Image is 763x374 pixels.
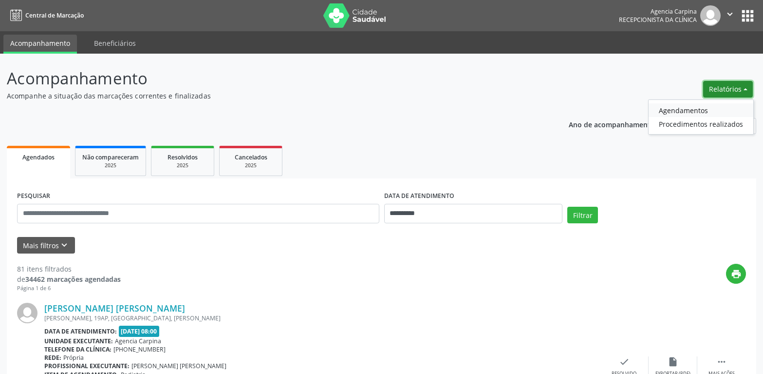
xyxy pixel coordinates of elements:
a: Central de Marcação [7,7,84,23]
i: insert_drive_file [668,356,678,367]
button: apps [739,7,756,24]
div: [PERSON_NAME], 19AP, [GEOGRAPHIC_DATA], [PERSON_NAME] [44,314,600,322]
a: [PERSON_NAME] [PERSON_NAME] [44,303,185,314]
span: Não compareceram [82,153,139,161]
span: Resolvidos [167,153,198,161]
b: Data de atendimento: [44,327,117,335]
div: 2025 [226,162,275,169]
b: Telefone da clínica: [44,345,112,354]
span: [PERSON_NAME] [PERSON_NAME] [131,362,226,370]
button: Mais filtroskeyboard_arrow_down [17,237,75,254]
b: Unidade executante: [44,337,113,345]
i: keyboard_arrow_down [59,240,70,251]
a: Acompanhamento [3,35,77,54]
i: print [731,269,742,279]
i:  [725,9,735,20]
span: [DATE] 08:00 [119,326,160,337]
p: Acompanhamento [7,66,531,91]
span: Agencia Carpina [115,337,161,345]
span: Própria [63,354,84,362]
img: img [17,303,37,323]
i: check [619,356,630,367]
button: print [726,264,746,284]
strong: 34462 marcações agendadas [25,275,121,284]
button:  [721,5,739,26]
span: [PHONE_NUMBER] [113,345,166,354]
label: DATA DE ATENDIMENTO [384,189,454,204]
p: Ano de acompanhamento [569,118,655,130]
div: Agencia Carpina [619,7,697,16]
b: Rede: [44,354,61,362]
b: Profissional executante: [44,362,130,370]
a: Procedimentos realizados [649,117,753,131]
i:  [716,356,727,367]
p: Acompanhe a situação das marcações correntes e finalizadas [7,91,531,101]
label: PESQUISAR [17,189,50,204]
div: 2025 [158,162,207,169]
ul: Relatórios [648,99,754,135]
a: Agendamentos [649,103,753,117]
a: Beneficiários [87,35,143,52]
span: Cancelados [235,153,267,161]
div: Página 1 de 6 [17,284,121,293]
div: de [17,274,121,284]
button: Filtrar [567,207,598,223]
span: Recepcionista da clínica [619,16,697,24]
img: img [700,5,721,26]
span: Central de Marcação [25,11,84,20]
button: Relatórios [703,81,753,98]
div: 2025 [82,162,139,169]
span: Agendados [22,153,55,161]
div: 81 itens filtrados [17,264,121,274]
